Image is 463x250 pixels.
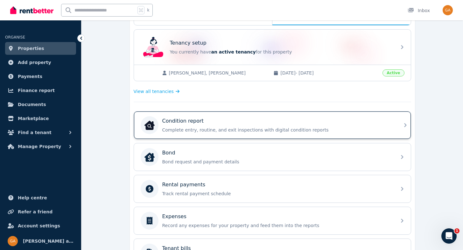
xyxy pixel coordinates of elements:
a: Condition reportCondition reportComplete entry, routine, and exit inspections with digital condit... [134,111,411,139]
span: Add property [18,59,51,66]
a: Properties [5,42,76,55]
img: RentBetter [10,5,53,15]
a: Account settings [5,219,76,232]
button: Find a tenant [5,126,76,139]
p: Expenses [162,213,186,220]
a: Refer a friend [5,205,76,218]
span: Payments [18,73,42,80]
p: Record any expenses for your property and feed them into the reports [162,222,393,229]
span: ORGANISE [5,35,25,39]
span: 1 [454,228,459,233]
a: Marketplace [5,112,76,125]
span: Manage Property [18,143,61,150]
span: Marketplace [18,115,49,122]
p: Rental payments [162,181,206,189]
span: Help centre [18,194,47,202]
p: Tenancy setup [170,39,207,47]
a: Finance report [5,84,76,97]
p: You currently have for this property [170,49,393,55]
a: Add property [5,56,76,69]
img: Bond [144,152,155,162]
span: Active [382,69,404,76]
span: [PERSON_NAME], [PERSON_NAME] [169,70,267,76]
iframe: Intercom live chat [441,228,457,244]
a: Tenancy setupTenancy setupYou currently havean active tenancyfor this property [134,30,411,65]
img: Natalie and Garth Thompson [443,5,453,15]
a: View all tenancies [134,88,180,95]
p: Bond request and payment details [162,159,393,165]
span: Documents [18,101,46,108]
span: Find a tenant [18,129,52,136]
span: Properties [18,45,44,52]
div: Inbox [408,7,430,14]
a: Help centre [5,191,76,204]
img: Condition report [144,120,155,130]
a: ExpensesRecord any expenses for your property and feed them into the reports [134,207,411,234]
p: Condition report [162,117,204,125]
span: Account settings [18,222,60,230]
p: Bond [162,149,175,157]
span: View all tenancies [134,88,174,95]
span: Refer a friend [18,208,53,216]
a: Payments [5,70,76,83]
img: Tenancy setup [143,37,164,57]
button: Manage Property [5,140,76,153]
a: Documents [5,98,76,111]
span: [PERSON_NAME] and [PERSON_NAME] [23,237,74,245]
span: [DATE] - [DATE] [280,70,379,76]
a: Rental paymentsTrack rental payment schedule [134,175,411,203]
p: Track rental payment schedule [162,190,393,197]
p: Complete entry, routine, and exit inspections with digital condition reports [162,127,393,133]
span: an active tenancy [211,49,256,54]
span: Finance report [18,87,55,94]
a: BondBondBond request and payment details [134,143,411,171]
span: k [147,8,149,13]
img: Natalie and Garth Thompson [8,236,18,246]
